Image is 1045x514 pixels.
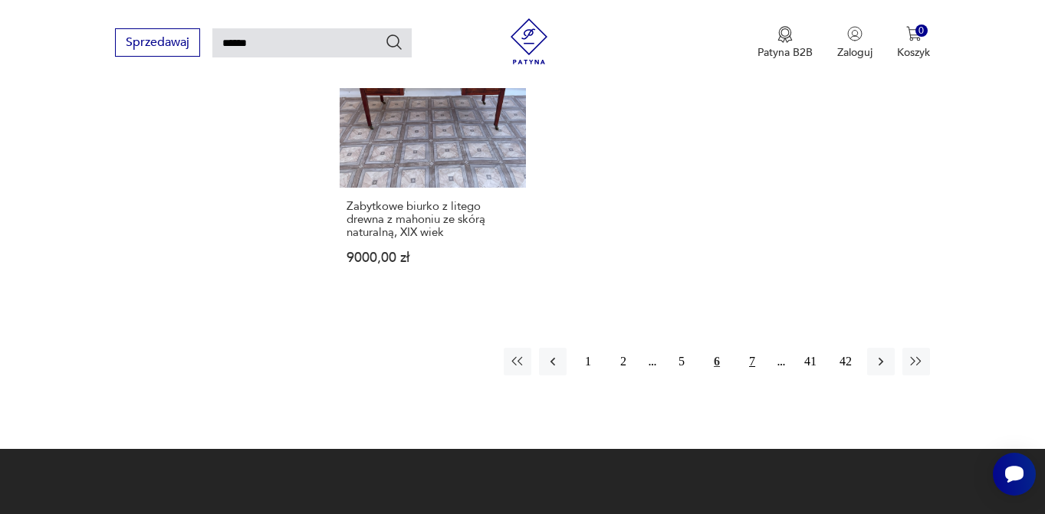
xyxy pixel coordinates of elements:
p: Patyna B2B [757,45,813,60]
img: Patyna - sklep z meblami i dekoracjami vintage [506,18,552,64]
img: Ikonka użytkownika [847,26,863,41]
button: Patyna B2B [757,26,813,60]
button: 0Koszyk [897,26,930,60]
button: Sprzedawaj [115,28,200,57]
button: 6 [703,348,731,375]
button: 1 [574,348,602,375]
button: 42 [832,348,859,375]
a: Zabytkowe biurko z litego drewna z mahoniu ze skórą naturalną, XIX wiekZabytkowe biurko z litego ... [340,2,526,294]
a: Sprzedawaj [115,38,200,49]
button: Szukaj [385,33,403,51]
button: 41 [797,348,824,375]
button: Zaloguj [837,26,872,60]
div: 0 [915,25,928,38]
h3: Zabytkowe biurko z litego drewna z mahoniu ze skórą naturalną, XIX wiek [347,200,519,239]
a: Ikona medaluPatyna B2B [757,26,813,60]
button: 7 [738,348,766,375]
iframe: Smartsupp widget button [993,453,1036,496]
img: Ikona medalu [777,26,793,43]
img: Ikona koszyka [906,26,922,41]
button: 5 [668,348,695,375]
p: 9000,00 zł [347,251,519,264]
p: Koszyk [897,45,930,60]
p: Zaloguj [837,45,872,60]
button: 2 [610,348,637,375]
